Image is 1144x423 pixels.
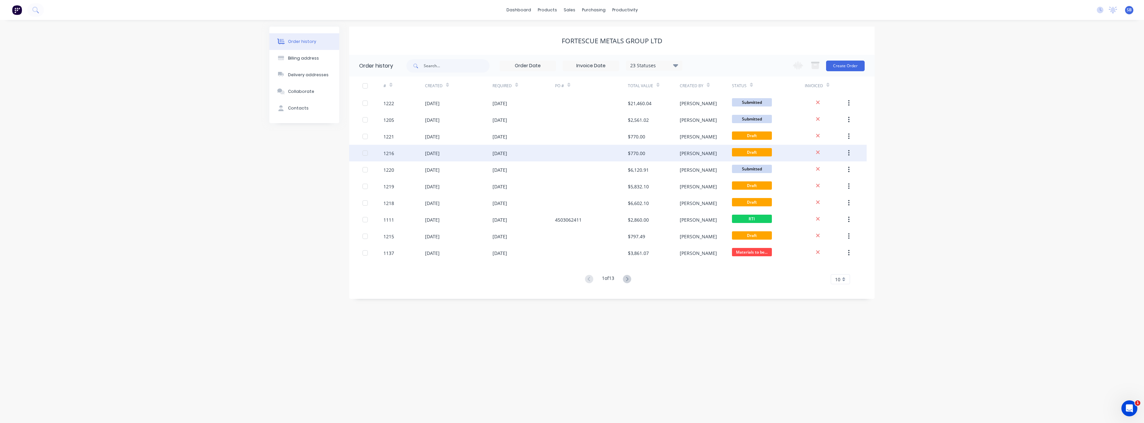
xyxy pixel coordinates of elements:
a: dashboard [503,5,534,15]
span: Draft [732,148,772,156]
button: Order history [269,33,339,50]
div: 1216 [383,150,394,157]
div: Invoiced [805,77,846,95]
span: SB [1127,7,1132,13]
span: Submitted [732,98,772,106]
div: 1220 [383,166,394,173]
div: $21,460.04 [628,100,651,107]
div: 1 of 13 [602,275,614,284]
span: 10 [835,276,840,283]
div: [DATE] [493,116,507,123]
div: $770.00 [628,133,645,140]
div: $2,561.02 [628,116,649,123]
div: Collaborate [288,89,314,95]
span: Submitted [732,115,772,123]
div: [DATE] [493,150,507,157]
div: # [383,77,425,95]
div: Status [732,83,747,89]
div: $3,861.07 [628,250,649,257]
button: Contacts [269,100,339,116]
div: [PERSON_NAME] [680,250,717,257]
div: [PERSON_NAME] [680,216,717,223]
div: Required [493,77,555,95]
div: Required [493,83,512,89]
div: 23 Statuses [626,62,682,69]
span: Submitted [732,165,772,173]
div: FORTESCUE METALS GROUP LTD [562,37,662,45]
div: [DATE] [493,133,507,140]
div: 1222 [383,100,394,107]
div: Total Value [628,83,653,89]
div: $770.00 [628,150,645,157]
div: $6,120.91 [628,166,649,173]
div: products [534,5,560,15]
div: [PERSON_NAME] [680,116,717,123]
div: sales [560,5,579,15]
div: [DATE] [493,216,507,223]
div: 1221 [383,133,394,140]
div: [PERSON_NAME] [680,100,717,107]
div: [PERSON_NAME] [680,200,717,207]
span: Draft [732,231,772,240]
div: [DATE] [425,150,440,157]
div: Status [732,77,805,95]
div: [DATE] [425,116,440,123]
div: [DATE] [425,183,440,190]
div: 1137 [383,250,394,257]
div: Billing address [288,55,319,61]
div: [DATE] [425,200,440,207]
div: 1219 [383,183,394,190]
div: purchasing [579,5,609,15]
div: [PERSON_NAME] [680,133,717,140]
iframe: Intercom live chat [1121,400,1137,416]
input: Order Date [500,61,556,71]
span: 1 [1135,400,1140,406]
span: Draft [732,181,772,190]
button: Delivery addresses [269,67,339,83]
span: RTI [732,215,772,223]
div: [DATE] [493,166,507,173]
div: [DATE] [493,233,507,240]
div: 1218 [383,200,394,207]
div: [DATE] [425,250,440,257]
div: $5,832.10 [628,183,649,190]
div: Total Value [628,77,680,95]
div: Invoiced [805,83,823,89]
div: [DATE] [493,200,507,207]
input: Search... [424,59,490,73]
div: productivity [609,5,641,15]
div: [DATE] [425,216,440,223]
div: 1215 [383,233,394,240]
div: Created By [680,77,732,95]
div: Created [425,77,493,95]
div: PO # [555,83,564,89]
div: # [383,83,386,89]
div: $2,860.00 [628,216,649,223]
input: Invoice Date [563,61,619,71]
div: Order history [359,62,393,70]
div: [DATE] [425,233,440,240]
div: [DATE] [493,183,507,190]
div: 1111 [383,216,394,223]
button: Collaborate [269,83,339,100]
span: Draft [732,131,772,140]
div: 1205 [383,116,394,123]
div: Created [425,83,443,89]
div: [PERSON_NAME] [680,166,717,173]
div: [DATE] [425,133,440,140]
div: $797.49 [628,233,645,240]
span: Materials to be... [732,248,772,256]
div: [DATE] [493,250,507,257]
div: 4503062411 [555,216,582,223]
img: Factory [12,5,22,15]
span: Draft [732,198,772,206]
div: Created By [680,83,703,89]
button: Create Order [826,61,865,71]
div: $6,602.10 [628,200,649,207]
div: Delivery addresses [288,72,329,78]
div: [PERSON_NAME] [680,233,717,240]
div: Order history [288,39,316,45]
div: [DATE] [493,100,507,107]
button: Billing address [269,50,339,67]
div: [PERSON_NAME] [680,150,717,157]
